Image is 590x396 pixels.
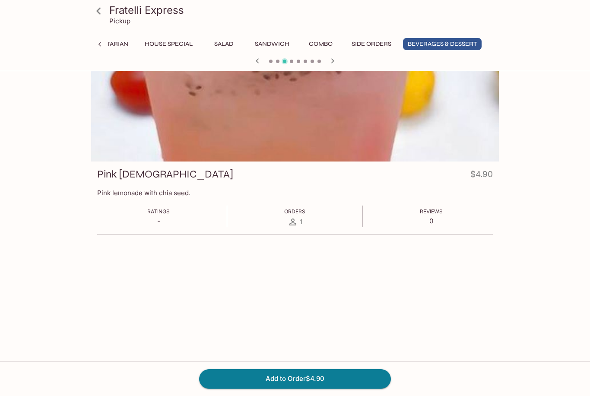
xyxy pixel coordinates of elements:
span: Reviews [420,208,443,215]
button: Salad [204,38,243,50]
p: - [147,217,170,225]
button: Side Orders [347,38,396,50]
button: Add to Order$4.90 [199,369,391,388]
button: Combo [301,38,340,50]
button: House Special [140,38,197,50]
button: Vegetarian [86,38,133,50]
p: Pink lemonade with chia seed. [97,189,493,197]
button: Beverages & Dessert [403,38,482,50]
h3: Pink [DEMOGRAPHIC_DATA] [97,168,233,181]
span: Ratings [147,208,170,215]
h4: $4.90 [470,168,493,184]
button: Sandwich [250,38,294,50]
span: 1 [300,218,302,226]
h3: Fratelli Express [109,3,495,17]
div: Pink Lady [91,47,499,162]
span: Orders [284,208,305,215]
p: Pickup [109,17,130,25]
p: 0 [420,217,443,225]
